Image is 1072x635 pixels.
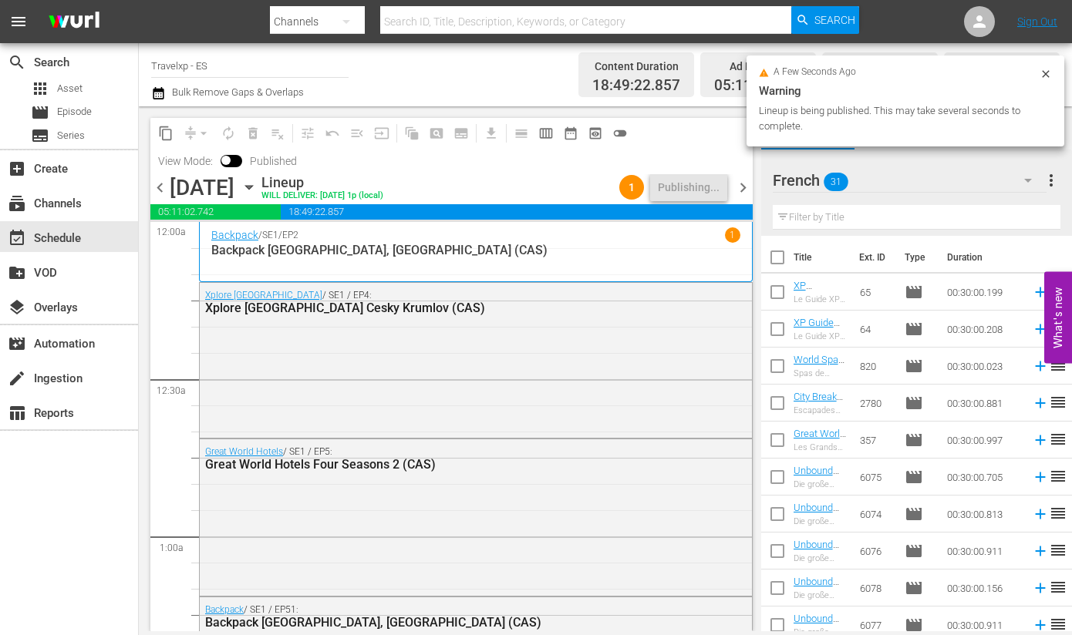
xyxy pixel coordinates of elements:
[8,264,26,282] span: VOD
[8,334,26,353] span: Automation
[794,294,848,304] div: Le Guide XP Oslo 2, [GEOGRAPHIC_DATA]
[814,6,855,34] span: Search
[941,569,1026,606] td: 00:30:00.156
[854,569,898,606] td: 6078
[733,178,753,197] span: chevron_right
[205,446,666,472] div: / SE1 / EP5:
[854,385,898,422] td: 2780
[205,290,666,315] div: / SE1 / EP4:
[592,77,680,95] span: 18:49:22.857
[1032,506,1049,522] svg: Add to Schedule
[1032,543,1049,559] svg: Add to Schedule
[8,298,26,317] span: Overlays
[759,82,1052,100] div: Warning
[216,121,241,146] span: Loop Content
[854,459,898,496] td: 6075
[773,159,1047,202] div: French
[794,442,848,452] div: Les Grands Hotels du Monde The Residence
[905,579,923,597] span: Episode
[282,230,298,240] p: EP2
[941,348,1026,385] td: 00:30:00.023
[1049,504,1067,522] span: reorder
[774,66,856,79] span: a few seconds ago
[1032,432,1049,449] svg: Add to Schedule
[905,468,923,486] span: Episode
[1049,356,1067,375] span: reorder
[794,236,851,279] th: Title
[150,178,170,197] span: chevron_left
[538,126,554,141] span: calendar_view_week_outlined
[854,533,898,569] td: 6076
[8,160,26,178] span: Create
[534,121,558,146] span: Week Calendar View
[794,516,848,526] div: Die große Freiheit Radovljica, [GEOGRAPHIC_DATA]
[938,236,1030,279] th: Duration
[211,229,258,241] a: Backpack
[583,121,608,146] span: View Backup
[794,428,846,474] a: Great World Hotels The Residence (FR)
[794,539,848,608] a: Unbound Piran, [GEOGRAPHIC_DATA] ([GEOGRAPHIC_DATA])
[261,191,383,201] div: WILL DELIVER: [DATE] 1p (local)
[794,368,848,378] div: Spas de Classe Mondiale [PERSON_NAME], [GEOGRAPHIC_DATA]
[791,6,859,34] button: Search
[8,194,26,213] span: Channels
[205,604,666,630] div: / SE1 / EP51:
[714,55,802,77] div: Ad Duration
[592,55,680,77] div: Content Duration
[37,4,111,40] img: ans4CAIJ8jUAAAAAAAAAAAAAAAAAAAAAAAAgQb4GAAAAAAAAAAAAAAAAAAAAAAAAJMjXAAAAAAAAAAAAAAAAAAAAAAAAgAT5G...
[1042,171,1060,190] span: more_vert
[658,173,720,201] div: Publishing...
[242,155,305,167] span: Published
[31,126,49,145] span: Series
[57,81,83,96] span: Asset
[941,533,1026,569] td: 00:30:00.911
[205,301,666,315] div: Xplore [GEOGRAPHIC_DATA] Cesky Krumlov (CAS)
[714,77,802,95] span: 05:11:02.742
[1049,467,1067,485] span: reorder
[153,121,178,146] span: Copy Lineup
[1032,395,1049,412] svg: Add to Schedule
[8,369,26,388] span: Ingestion
[905,283,923,301] span: Episode
[794,331,848,341] div: Le Guide XP [GEOGRAPHIC_DATA] 1, [GEOGRAPHIC_DATA]
[57,128,85,143] span: Series
[650,173,727,201] button: Publishing...
[759,103,1036,134] div: Lineup is being published. This may take several seconds to complete.
[1032,617,1049,633] svg: Add to Schedule
[31,103,49,122] span: Episode
[8,53,26,72] span: Search
[905,357,923,375] span: movie
[612,126,628,141] span: toggle_off
[281,204,753,220] span: 18:49:22.857
[794,553,848,563] div: Die große Freiheit Piran, [GEOGRAPHIC_DATA]
[941,459,1026,496] td: 00:30:00.705
[905,431,923,449] span: movie
[1017,15,1057,28] a: Sign Out
[588,126,603,141] span: preview_outlined
[905,542,923,560] span: Episode
[563,126,578,141] span: date_range_outlined
[1032,358,1049,375] svg: Add to Schedule
[150,204,281,220] span: 05:11:02.742
[854,348,898,385] td: 820
[31,79,49,98] span: Asset
[1032,469,1049,485] svg: Add to Schedule
[850,236,895,279] th: Ext. ID
[941,496,1026,533] td: 00:30:00.813
[1049,541,1067,559] span: reorder
[8,404,26,422] span: Reports
[158,126,174,141] span: content_copy
[941,274,1026,311] td: 00:30:00.199
[895,236,938,279] th: Type
[730,230,735,240] p: 1
[794,590,848,600] div: Die große Freiheit [GEOGRAPHIC_DATA], [GEOGRAPHIC_DATA]
[905,394,923,412] span: movie
[1049,430,1067,449] span: reorder
[941,385,1026,422] td: 00:30:00.881
[905,320,923,338] span: movie
[794,354,845,435] a: World Spas [PERSON_NAME], [PERSON_NAME] ([GEOGRAPHIC_DATA])
[794,502,848,583] a: Unbound [GEOGRAPHIC_DATA], [GEOGRAPHIC_DATA] ([GEOGRAPHIC_DATA])
[205,290,322,301] a: Xplore [GEOGRAPHIC_DATA]
[211,243,740,257] p: Backpack [GEOGRAPHIC_DATA], [GEOGRAPHIC_DATA] (CAS)
[794,405,848,415] div: Escapades Urbaines Manchester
